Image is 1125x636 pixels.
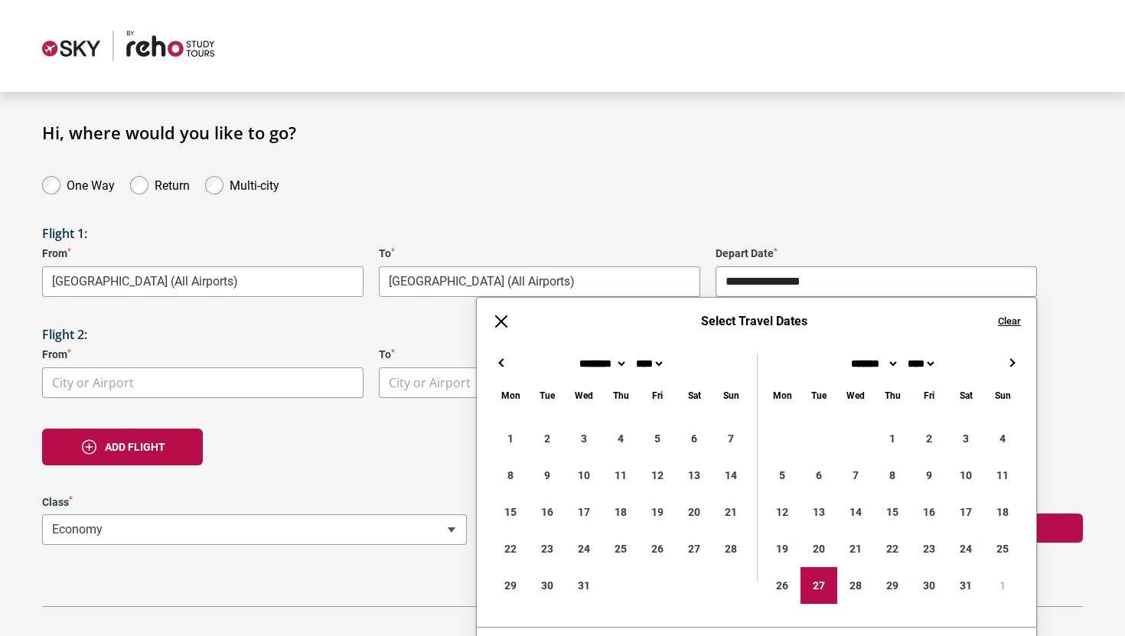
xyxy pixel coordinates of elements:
[837,567,874,604] div: 28
[492,494,529,530] div: 15
[380,368,699,398] span: City or Airport
[911,567,947,604] div: 30
[379,348,700,361] label: To
[639,387,676,405] div: Friday
[639,494,676,530] div: 19
[43,267,363,296] span: Melbourne, Australia
[492,387,529,405] div: Monday
[676,457,712,494] div: 13
[984,387,1021,405] div: Sunday
[712,420,749,457] div: 7
[984,457,1021,494] div: 11
[764,387,801,405] div: Monday
[529,494,566,530] div: 16
[676,530,712,567] div: 27
[42,348,364,361] label: From
[676,387,712,405] div: Saturday
[492,530,529,567] div: 22
[602,457,639,494] div: 11
[602,494,639,530] div: 18
[389,374,471,391] span: City or Airport
[712,457,749,494] div: 14
[712,530,749,567] div: 28
[379,367,700,398] span: City or Airport
[380,267,699,296] span: Bangkok, Thailand
[155,174,190,193] label: Return
[42,227,1083,241] h3: Flight 1:
[676,494,712,530] div: 20
[764,494,801,530] div: 12
[602,420,639,457] div: 4
[52,374,134,391] span: City or Airport
[911,387,947,405] div: Friday
[43,368,363,398] span: City or Airport
[984,494,1021,530] div: 18
[526,314,983,328] h6: Select Travel Dates
[874,530,911,567] div: 22
[712,387,749,405] div: Sunday
[801,457,837,494] div: 6
[602,387,639,405] div: Thursday
[1003,354,1021,372] button: →
[837,530,874,567] div: 21
[42,496,467,509] label: Class
[874,420,911,457] div: 1
[43,515,466,544] span: Economy
[764,530,801,567] div: 19
[566,457,602,494] div: 10
[42,247,364,260] label: From
[837,494,874,530] div: 14
[529,567,566,604] div: 30
[837,387,874,405] div: Wednesday
[947,567,984,604] div: 31
[911,530,947,567] div: 23
[529,530,566,567] div: 23
[639,530,676,567] div: 26
[911,457,947,494] div: 9
[801,387,837,405] div: Tuesday
[712,494,749,530] div: 21
[801,530,837,567] div: 20
[42,328,1083,342] h3: Flight 2:
[801,494,837,530] div: 13
[874,494,911,530] div: 15
[602,530,639,567] div: 25
[998,315,1021,328] button: Clear
[947,420,984,457] div: 3
[42,429,203,465] button: Add flight
[492,567,529,604] div: 29
[764,567,801,604] div: 26
[984,420,1021,457] div: 4
[42,367,364,398] span: City or Airport
[492,420,529,457] div: 1
[492,354,510,372] button: ←
[566,387,602,405] div: Wednesday
[801,567,837,604] div: 27
[947,387,984,405] div: Saturday
[947,530,984,567] div: 24
[42,514,467,545] span: Economy
[529,457,566,494] div: 9
[67,174,115,193] label: One Way
[566,494,602,530] div: 17
[764,457,801,494] div: 5
[837,457,874,494] div: 7
[42,122,1083,142] h1: Hi, where would you like to go?
[874,567,911,604] div: 29
[639,420,676,457] div: 5
[566,567,602,604] div: 31
[984,567,1021,604] div: 1
[566,420,602,457] div: 3
[874,387,911,405] div: Thursday
[566,530,602,567] div: 24
[984,530,1021,567] div: 25
[379,247,700,260] label: To
[716,247,1037,260] label: Depart Date
[911,494,947,530] div: 16
[529,420,566,457] div: 2
[947,494,984,530] div: 17
[947,457,984,494] div: 10
[230,174,279,193] label: Multi-city
[874,457,911,494] div: 8
[639,457,676,494] div: 12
